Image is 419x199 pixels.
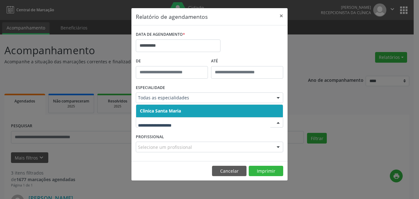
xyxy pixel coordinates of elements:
label: ESPECIALIDADE [136,83,165,93]
span: Clinica Santa Maria [140,108,181,114]
button: Imprimir [249,166,283,176]
label: PROFISSIONAL [136,132,164,142]
label: DATA DE AGENDAMENTO [136,30,185,39]
span: Selecione um profissional [138,144,192,150]
button: Close [275,8,288,24]
button: Cancelar [212,166,247,176]
label: De [136,56,208,66]
label: ATÉ [211,56,283,66]
h5: Relatório de agendamentos [136,13,208,21]
span: Todas as especialidades [138,95,270,101]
